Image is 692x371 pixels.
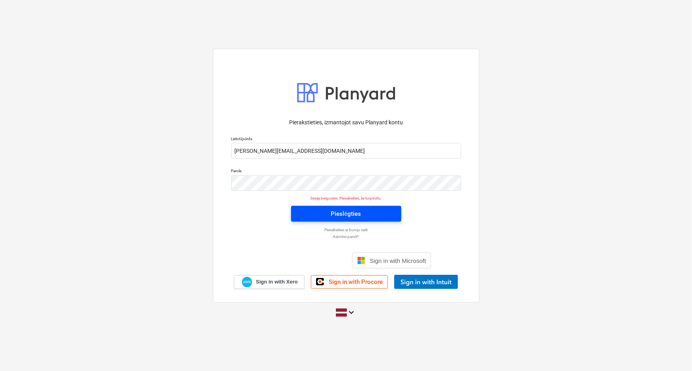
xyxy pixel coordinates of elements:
[234,275,305,289] a: Sign in with Xero
[227,227,465,232] a: Piesakieties ar burvju saiti
[231,136,461,143] p: Lietotājvārds
[329,278,383,285] span: Sign in with Procore
[231,143,461,159] input: Lietotājvārds
[311,275,388,289] a: Sign in with Procore
[347,308,357,317] i: keyboard_arrow_down
[226,196,466,201] p: Sesija beigusies. Piesakieties, lai turpinātu.
[231,168,461,175] p: Parole
[357,257,365,264] img: Microsoft logo
[242,277,252,287] img: Xero logo
[256,278,297,285] span: Sign in with Xero
[291,206,401,222] button: Pieslēgties
[331,209,361,219] div: Pieslēgties
[227,234,465,239] a: Aizmirsi paroli?
[257,252,350,269] iframe: Poga Pierakstīties ar Google kontu
[231,118,461,127] p: Pierakstieties, izmantojot savu Planyard kontu
[370,257,426,264] span: Sign in with Microsoft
